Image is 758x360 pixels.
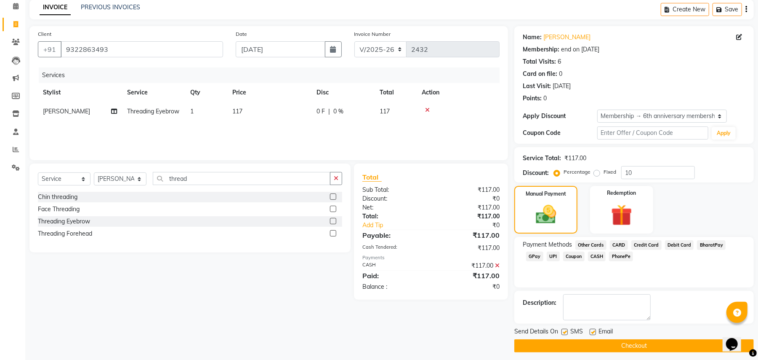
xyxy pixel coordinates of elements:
div: [DATE] [553,82,571,91]
div: Threading Forehead [38,229,92,238]
th: Service [122,83,185,102]
div: Balance : [356,282,431,291]
span: BharatPay [697,240,726,250]
button: Apply [712,127,736,140]
div: ₹117.00 [431,185,506,194]
div: Total Visits: [523,57,556,66]
div: Net: [356,203,431,212]
button: +91 [38,41,61,57]
button: Save [713,3,742,16]
input: Search by Name/Mobile/Email/Code [61,41,223,57]
label: Date [236,30,247,38]
span: CASH [588,252,606,261]
div: Cash Tendered: [356,244,431,253]
img: _cash.svg [529,203,563,226]
div: ₹0 [431,282,506,291]
input: Enter Offer / Coupon Code [597,126,708,140]
label: Invoice Number [354,30,391,38]
div: Total: [356,212,431,221]
div: Name: [523,33,542,42]
div: Card on file: [523,70,557,78]
span: Other Cards [575,240,606,250]
div: Services [39,67,506,83]
div: Points: [523,94,542,103]
div: Paid: [356,271,431,281]
div: Payments [362,254,500,261]
label: Percentage [564,168,590,176]
span: 0 % [333,107,343,116]
span: 117 [232,107,242,115]
th: Qty [185,83,227,102]
span: Credit Card [631,240,662,250]
div: ₹0 [431,194,506,203]
div: Apply Discount [523,112,597,121]
span: Email [598,327,613,338]
div: Sub Total: [356,185,431,194]
span: GPay [526,252,543,261]
div: Discount: [523,169,549,177]
iframe: chat widget [723,326,750,352]
div: Description: [523,298,556,307]
label: Manual Payment [526,190,566,198]
th: Disc [311,83,375,102]
div: ₹117.00 [564,154,586,163]
div: 0 [543,94,547,103]
div: Last Visit: [523,82,551,91]
button: Create New [661,3,709,16]
div: ₹117.00 [431,203,506,212]
div: end on [DATE] [561,45,599,54]
div: Discount: [356,194,431,203]
label: Fixed [604,168,616,176]
div: Coupon Code [523,129,597,137]
span: 1 [190,107,194,115]
span: 117 [380,107,390,115]
div: ₹0 [444,221,506,230]
div: Service Total: [523,154,561,163]
div: Payable: [356,230,431,240]
th: Stylist [38,83,122,102]
a: [PERSON_NAME] [543,33,590,42]
img: _gift.svg [604,202,639,228]
span: Debit Card [665,240,694,250]
div: ₹117.00 [431,230,506,240]
label: Redemption [607,189,636,197]
span: Send Details On [514,327,558,338]
label: Client [38,30,51,38]
div: Chin threading [38,193,77,201]
span: Payment Methods [523,240,572,249]
div: Face Threading [38,205,80,214]
button: Checkout [514,339,754,352]
span: [PERSON_NAME] [43,107,90,115]
a: PREVIOUS INVOICES [81,3,140,11]
div: ₹117.00 [431,212,506,221]
span: Total [362,173,382,182]
span: Coupon [563,252,585,261]
div: ₹117.00 [431,244,506,253]
input: Search or Scan [153,172,330,185]
th: Action [417,83,500,102]
span: CARD [610,240,628,250]
span: | [328,107,330,116]
span: PhonePe [609,252,633,261]
div: ₹117.00 [431,261,506,270]
span: 0 F [316,107,325,116]
div: ₹117.00 [431,271,506,281]
div: CASH [356,261,431,270]
span: Threading Eyebrow [127,107,179,115]
span: UPI [547,252,560,261]
th: Price [227,83,311,102]
div: Membership: [523,45,559,54]
div: Threading Eyebrow [38,217,90,226]
th: Total [375,83,417,102]
div: 6 [558,57,561,66]
a: Add Tip [356,221,444,230]
span: SMS [570,327,583,338]
div: 0 [559,70,562,78]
